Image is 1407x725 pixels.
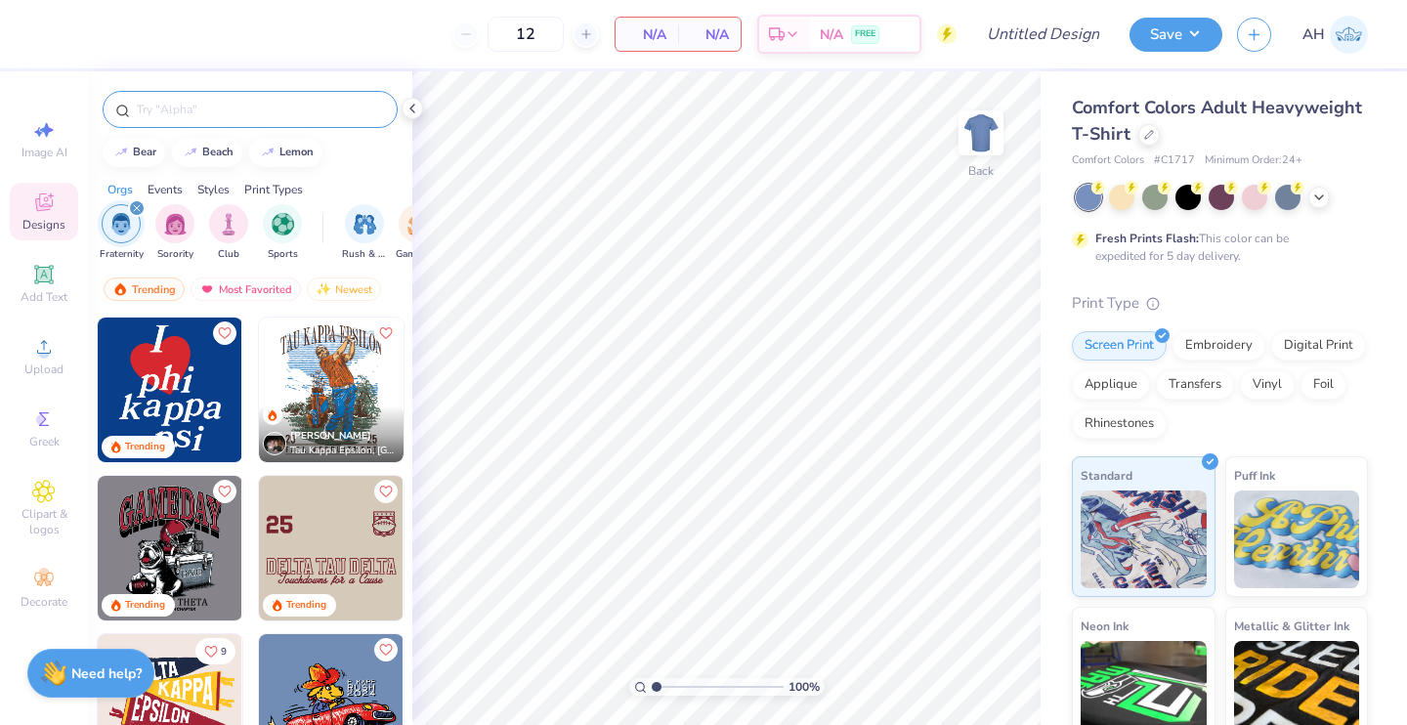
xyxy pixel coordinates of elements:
span: 9 [221,647,227,657]
img: Game Day Image [407,213,430,235]
div: filter for Game Day [396,204,441,262]
img: trend_line.gif [183,147,198,158]
span: AH [1302,23,1325,46]
button: filter button [155,204,194,262]
img: e3fadd75-044f-4ece-9c60-f578973161b7 [241,476,386,620]
div: Most Favorited [191,277,301,301]
span: Clipart & logos [10,506,78,537]
span: Fraternity [100,247,144,262]
div: Trending [104,277,185,301]
div: Styles [197,181,230,198]
span: Sports [268,247,298,262]
strong: Need help? [71,664,142,683]
button: Like [374,480,398,503]
button: Like [374,638,398,661]
div: beach [202,147,234,157]
img: 8dd0a095-001a-4357-9dc2-290f0919220d [241,318,386,462]
div: Trending [286,598,326,613]
div: bear [133,147,156,157]
div: filter for Fraternity [100,204,144,262]
img: trend_line.gif [260,147,276,158]
div: filter for Club [209,204,248,262]
strong: Fresh Prints Flash: [1095,231,1199,246]
div: filter for Rush & Bid [342,204,387,262]
div: lemon [279,147,314,157]
span: Puff Ink [1234,465,1275,486]
div: Trending [125,440,165,454]
div: Rhinestones [1072,409,1167,439]
div: Print Type [1072,292,1368,315]
button: filter button [100,204,144,262]
input: Try "Alpha" [135,100,385,119]
span: Standard [1081,465,1132,486]
div: Events [148,181,183,198]
span: Comfort Colors [1072,152,1144,169]
span: # C1717 [1154,152,1195,169]
span: Minimum Order: 24 + [1205,152,1302,169]
img: trend_line.gif [113,147,129,158]
span: Decorate [21,594,67,610]
div: Transfers [1156,370,1234,400]
span: [PERSON_NAME] [290,429,371,443]
span: 100 % [789,678,820,696]
span: Add Text [21,289,67,305]
div: Screen Print [1072,331,1167,361]
button: Like [195,638,235,664]
img: Club Image [218,213,239,235]
div: This color can be expedited for 5 day delivery. [1095,230,1336,265]
img: Avatar [263,432,286,455]
button: Like [374,321,398,345]
div: Vinyl [1240,370,1295,400]
button: bear [103,138,165,167]
img: eb213d54-80e9-4060-912d-9752b3a91b98 [259,318,404,462]
img: Back [961,113,1001,152]
button: filter button [342,204,387,262]
div: Back [968,162,994,180]
img: 50218234-e5bf-4f2f-8700-83fb47048747 [98,476,242,620]
span: Designs [22,217,65,233]
span: Sorority [157,247,193,262]
span: N/A [690,24,729,45]
div: Orgs [107,181,133,198]
span: FREE [855,27,875,41]
span: N/A [820,24,843,45]
img: Newest.gif [316,282,331,296]
span: Comfort Colors Adult Heavyweight T-Shirt [1072,96,1362,146]
button: filter button [209,204,248,262]
div: Print Types [244,181,303,198]
button: filter button [396,204,441,262]
img: Rush & Bid Image [354,213,376,235]
a: AH [1302,16,1368,54]
input: – – [488,17,564,52]
div: Embroidery [1172,331,1265,361]
div: Foil [1300,370,1346,400]
button: Save [1130,18,1222,52]
button: Like [213,321,236,345]
img: Annie Hanna [1330,16,1368,54]
span: Neon Ink [1081,616,1129,636]
img: 593f08fa-04f0-40ca-bc49-ab3a14806cf5 [259,476,404,620]
span: N/A [627,24,666,45]
input: Untitled Design [971,15,1115,54]
span: Tau Kappa Epsilon, [GEOGRAPHIC_DATA][US_STATE] [290,444,396,458]
button: lemon [249,138,322,167]
span: Game Day [396,247,441,262]
div: Trending [125,598,165,613]
div: filter for Sorority [155,204,194,262]
span: Rush & Bid [342,247,387,262]
button: beach [172,138,242,167]
img: f6158eb7-cc5b-49f7-a0db-65a8f5223f4c [98,318,242,462]
span: Upload [24,362,64,377]
button: Like [213,480,236,503]
img: most_fav.gif [199,282,215,296]
img: Fraternity Image [110,213,132,235]
span: Metallic & Glitter Ink [1234,616,1349,636]
span: Club [218,247,239,262]
button: filter button [263,204,302,262]
span: Greek [29,434,60,449]
img: Puff Ink [1234,490,1360,588]
img: trending.gif [112,282,128,296]
img: Sorority Image [164,213,187,235]
div: Newest [307,277,381,301]
img: fce72644-5a51-4a8d-92bd-a60745c9fb8f [403,318,547,462]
